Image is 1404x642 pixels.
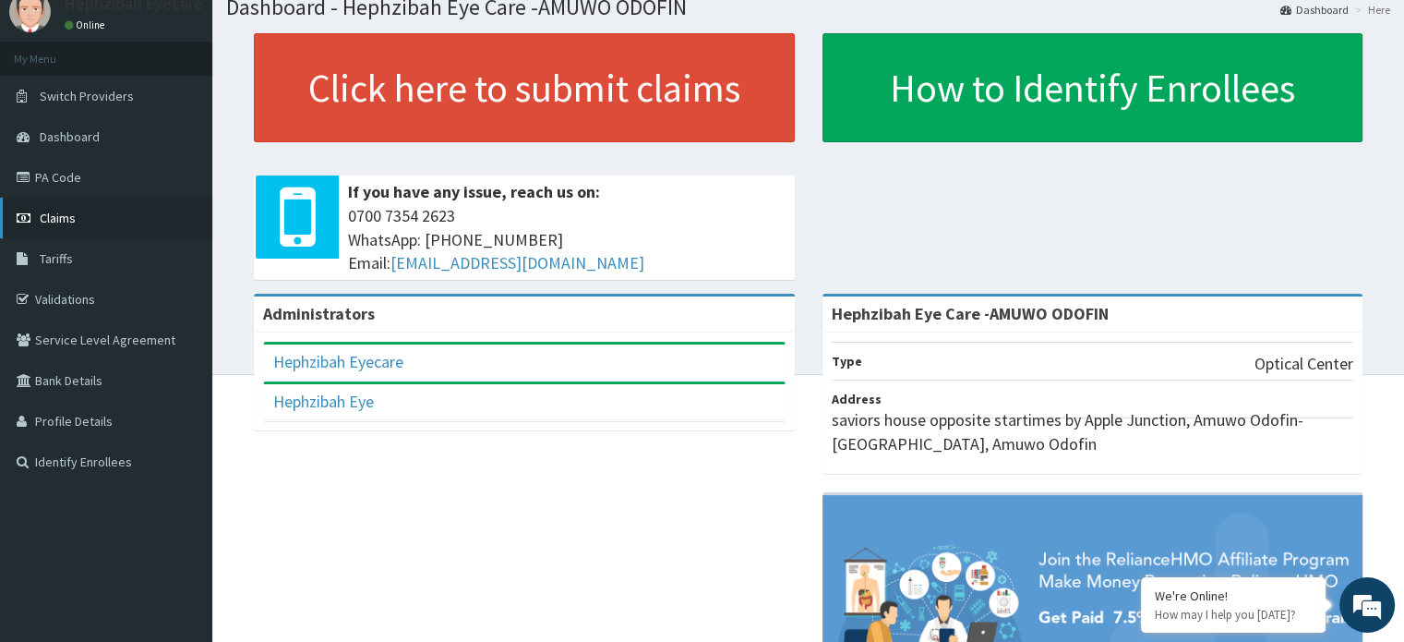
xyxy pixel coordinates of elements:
[40,128,100,145] span: Dashboard
[40,88,134,104] span: Switch Providers
[263,303,375,324] b: Administrators
[65,18,109,31] a: Online
[40,250,73,267] span: Tariffs
[1280,2,1349,18] a: Dashboard
[1155,607,1312,623] p: How may I help you today?
[832,353,862,369] b: Type
[1350,2,1390,18] li: Here
[254,33,795,142] a: Click here to submit claims
[822,33,1363,142] a: How to Identify Enrollees
[348,204,786,275] span: 0700 7354 2623 WhatsApp: [PHONE_NUMBER] Email:
[348,181,600,202] b: If you have any issue, reach us on:
[832,391,882,407] b: Address
[1155,587,1312,604] div: We're Online!
[1254,352,1353,376] p: Optical Center
[832,408,1354,455] p: saviors house opposite startimes by Apple Junction, Amuwo Odofin-[GEOGRAPHIC_DATA], Amuwo Odofin
[390,252,644,273] a: [EMAIL_ADDRESS][DOMAIN_NAME]
[273,351,403,372] a: Hephzibah Eyecare
[273,391,374,412] a: Hephzibah Eye
[40,210,76,226] span: Claims
[832,303,1109,324] strong: Hephzibah Eye Care -AMUWO ODOFIN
